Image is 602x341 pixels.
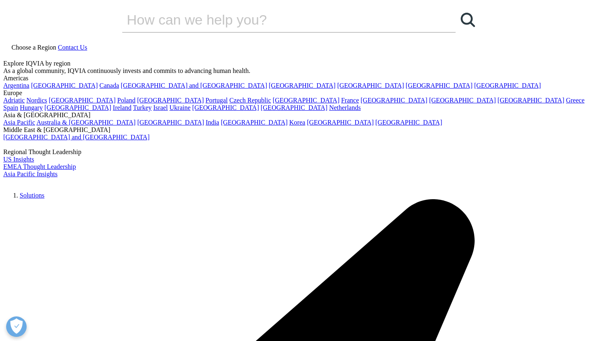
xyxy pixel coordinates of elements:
a: [GEOGRAPHIC_DATA] [361,97,428,104]
a: Hungary [20,104,43,111]
a: Canada [100,82,119,89]
a: Poland [117,97,135,104]
a: [GEOGRAPHIC_DATA] [498,97,564,104]
span: Choose a Region [11,44,56,51]
a: [GEOGRAPHIC_DATA] and [GEOGRAPHIC_DATA] [121,82,267,89]
input: Search [122,7,432,32]
a: Adriatic [3,97,25,104]
a: India [206,119,219,126]
div: Asia & [GEOGRAPHIC_DATA] [3,111,599,119]
a: France [341,97,359,104]
a: [GEOGRAPHIC_DATA] [406,82,473,89]
a: [GEOGRAPHIC_DATA] [260,104,327,111]
div: As a global community, IQVIA continuously invests and commits to advancing human health. [3,67,599,75]
a: [GEOGRAPHIC_DATA] [137,97,204,104]
a: Argentina [3,82,29,89]
a: [GEOGRAPHIC_DATA] [429,97,496,104]
a: [GEOGRAPHIC_DATA] [137,119,204,126]
div: Middle East & [GEOGRAPHIC_DATA] [3,126,599,134]
a: [GEOGRAPHIC_DATA] [192,104,259,111]
a: Israel [153,104,168,111]
a: Contact Us [58,44,87,51]
svg: Search [461,13,475,27]
a: [GEOGRAPHIC_DATA] [307,119,373,126]
a: Australia & [GEOGRAPHIC_DATA] [36,119,136,126]
a: Spain [3,104,18,111]
a: [GEOGRAPHIC_DATA] [31,82,98,89]
a: Nordics [26,97,47,104]
a: Greece [566,97,584,104]
div: Explore IQVIA by region [3,60,599,67]
a: Ireland [113,104,131,111]
a: EMEA Thought Leadership [3,163,76,170]
a: [GEOGRAPHIC_DATA] [474,82,541,89]
a: Asia Pacific Insights [3,170,57,177]
a: [GEOGRAPHIC_DATA] [221,119,287,126]
a: [GEOGRAPHIC_DATA] and [GEOGRAPHIC_DATA] [3,134,149,141]
a: Netherlands [329,104,361,111]
a: US Insights [3,156,34,163]
a: [GEOGRAPHIC_DATA] [273,97,339,104]
a: Portugal [206,97,228,104]
a: Ukraine [170,104,191,111]
a: [GEOGRAPHIC_DATA] [337,82,404,89]
div: Europe [3,89,599,97]
a: [GEOGRAPHIC_DATA] [44,104,111,111]
a: [GEOGRAPHIC_DATA] [376,119,442,126]
a: [GEOGRAPHIC_DATA] [269,82,335,89]
a: Korea [289,119,305,126]
a: Turkey [133,104,152,111]
a: [GEOGRAPHIC_DATA] [49,97,115,104]
a: Czech Republic [229,97,271,104]
div: Regional Thought Leadership [3,148,599,156]
a: Asia Pacific [3,119,35,126]
button: Open Preferences [6,316,27,337]
a: Search [456,7,480,32]
div: Americas [3,75,599,82]
a: Solutions [20,192,44,199]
